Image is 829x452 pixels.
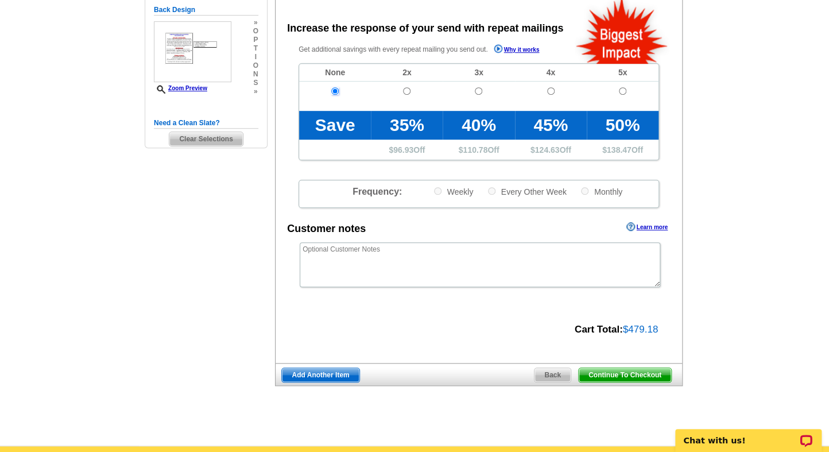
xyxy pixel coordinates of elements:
[668,416,829,452] iframe: LiveChat chat widget
[487,186,567,197] label: Every Other Week
[352,187,402,196] span: Frequency:
[154,85,207,91] a: Zoom Preview
[299,64,371,82] td: None
[253,53,258,61] span: i
[515,111,587,140] td: 45%
[587,140,658,160] td: $ Off
[433,186,474,197] label: Weekly
[434,187,441,195] input: Weekly
[371,140,443,160] td: $ Off
[253,61,258,70] span: o
[443,64,514,82] td: 3x
[580,186,622,197] label: Monthly
[253,87,258,96] span: »
[154,5,258,16] h5: Back Design
[282,368,359,382] span: Add Another Item
[253,18,258,27] span: »
[534,368,571,383] a: Back
[607,145,632,154] span: 138.47
[299,43,564,56] p: Get additional savings with every repeat mailing you send out.
[253,79,258,87] span: s
[515,64,587,82] td: 4x
[575,324,623,335] strong: Cart Total:
[587,111,658,140] td: 50%
[169,132,242,146] span: Clear Selections
[281,368,359,383] a: Add Another Item
[626,222,668,231] a: Learn more
[581,187,588,195] input: Monthly
[488,187,495,195] input: Every Other Week
[393,145,413,154] span: 96.93
[515,140,587,160] td: $ Off
[253,70,258,79] span: n
[443,140,514,160] td: $ Off
[154,118,258,129] h5: Need a Clean Slate?
[253,27,258,36] span: o
[371,111,443,140] td: 35%
[534,368,571,382] span: Back
[371,64,443,82] td: 2x
[579,368,671,382] span: Continue To Checkout
[623,324,658,335] span: $479.18
[535,145,560,154] span: 124.63
[463,145,487,154] span: 110.78
[494,44,540,56] a: Why it works
[154,21,231,82] img: small-thumb.jpg
[253,36,258,44] span: p
[443,111,514,140] td: 40%
[587,64,658,82] td: 5x
[299,111,371,140] td: Save
[287,21,563,36] div: Increase the response of your send with repeat mailings
[253,44,258,53] span: t
[287,221,366,237] div: Customer notes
